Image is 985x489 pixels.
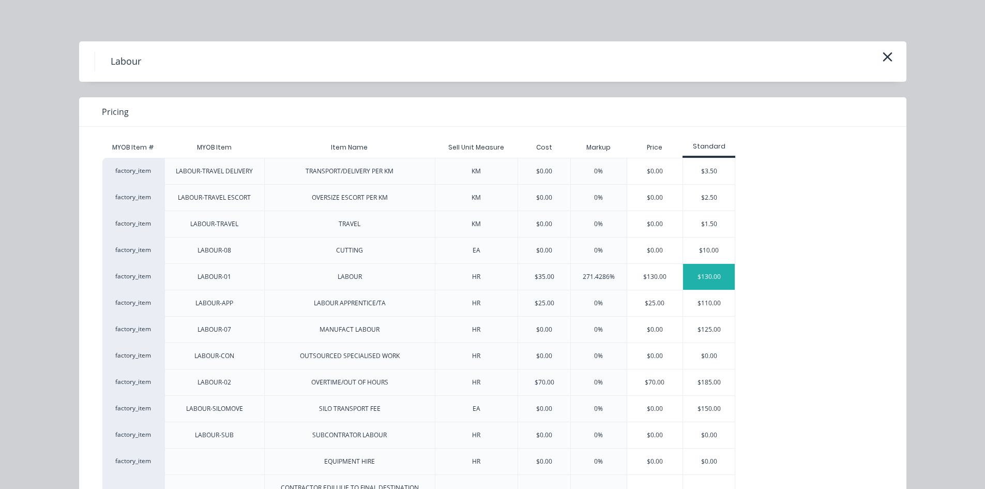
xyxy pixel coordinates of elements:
div: Price [627,137,683,158]
div: $0.00 [536,457,552,466]
div: TRANSPORT/DELIVERY PER KM [306,167,393,176]
h4: Labour [95,52,157,71]
div: LABOUR-SUB [195,431,234,440]
div: factory_item [102,263,164,290]
div: $125.00 [683,317,735,343]
div: OUTSOURCED SPECIALISED WORK [300,351,400,361]
div: HR [472,325,480,334]
div: Standard [683,142,735,151]
div: $0.00 [627,317,683,343]
div: SUBCONTRATOR LABOUR [312,431,387,440]
div: $0.00 [536,219,552,229]
div: TRAVEL [339,219,360,229]
div: $0.00 [627,343,683,369]
div: HR [472,351,480,361]
div: $2.50 [683,185,735,211]
div: $0.00 [683,343,735,369]
div: factory_item [102,237,164,263]
div: Sell Unit Measure [440,135,512,160]
div: $0.00 [627,238,683,263]
div: factory_item [102,343,164,369]
div: 0% [594,378,603,387]
div: LABOUR-TRAVEL ESCORT [178,193,251,202]
div: $0.00 [627,158,683,184]
div: 0% [594,167,603,176]
div: $185.00 [683,369,735,395]
div: $0.00 [627,396,683,422]
div: Cost [518,137,570,158]
div: MYOB Item # [102,137,164,158]
div: 0% [594,246,603,255]
div: $0.00 [683,449,735,475]
div: HR [472,299,480,308]
div: $0.00 [536,325,552,334]
div: $0.00 [536,351,552,361]
div: SILO TRANSPORT FEE [319,404,381,413]
div: Markup [570,137,627,158]
div: KM [472,193,481,202]
div: 0% [594,219,603,229]
div: 0% [594,325,603,334]
div: 0% [594,351,603,361]
div: $25.00 [627,290,683,316]
div: OVERSIZE ESCORT PER KM [312,193,388,202]
div: LABOUR-SILOMOVE [186,404,243,413]
div: LABOUR-TRAVEL [190,219,238,229]
div: factory_item [102,184,164,211]
div: 271.4286% [583,272,615,281]
div: 0% [594,299,603,308]
div: $0.00 [627,185,683,211]
div: LABOUR-08 [198,246,231,255]
div: LABOUR APPRENTICE/TA [314,299,386,308]
div: $70.00 [627,369,683,395]
div: $70.00 [535,378,554,387]
div: $0.00 [683,422,735,448]
div: 0% [594,193,603,202]
div: factory_item [102,395,164,422]
div: $10.00 [683,238,735,263]
div: LABOUR-01 [198,272,231,281]
div: factory_item [102,369,164,395]
div: $35.00 [535,272,554,281]
div: LABOUR-07 [198,325,231,334]
div: LABOUR-TRAVEL DELIVERY [176,167,253,176]
div: HR [472,457,480,466]
div: KM [472,167,481,176]
div: factory_item [102,316,164,343]
div: KM [472,219,481,229]
div: EA [473,246,480,255]
div: $0.00 [536,167,552,176]
div: $25.00 [535,299,554,308]
div: HR [472,378,480,387]
div: factory_item [102,158,164,184]
div: 0% [594,404,603,413]
div: $1.50 [683,211,735,237]
div: HR [472,431,480,440]
div: MANUFACT LABOUR [320,325,380,334]
div: Item Name [323,135,376,160]
div: EA [473,404,480,413]
div: factory_item [102,422,164,448]
div: $0.00 [536,193,552,202]
div: $0.00 [627,422,683,448]
div: factory_item [102,290,164,316]
div: $0.00 [536,431,552,440]
div: factory_item [102,448,164,475]
div: $3.50 [683,158,735,184]
div: LABOUR [338,272,362,281]
div: $0.00 [627,449,683,475]
div: 0% [594,457,603,466]
div: $0.00 [627,211,683,237]
span: Pricing [102,106,129,118]
div: 0% [594,431,603,440]
div: OVERTIME/OUT OF HOURS [311,378,388,387]
div: HR [472,272,480,281]
div: EQUIPMENT HIRE [324,457,375,466]
div: LABOUR-02 [198,378,231,387]
div: $130.00 [683,264,735,290]
div: factory_item [102,211,164,237]
div: CUTTING [336,246,363,255]
div: MYOB Item [189,135,240,160]
div: $0.00 [536,404,552,413]
div: $130.00 [627,264,683,290]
